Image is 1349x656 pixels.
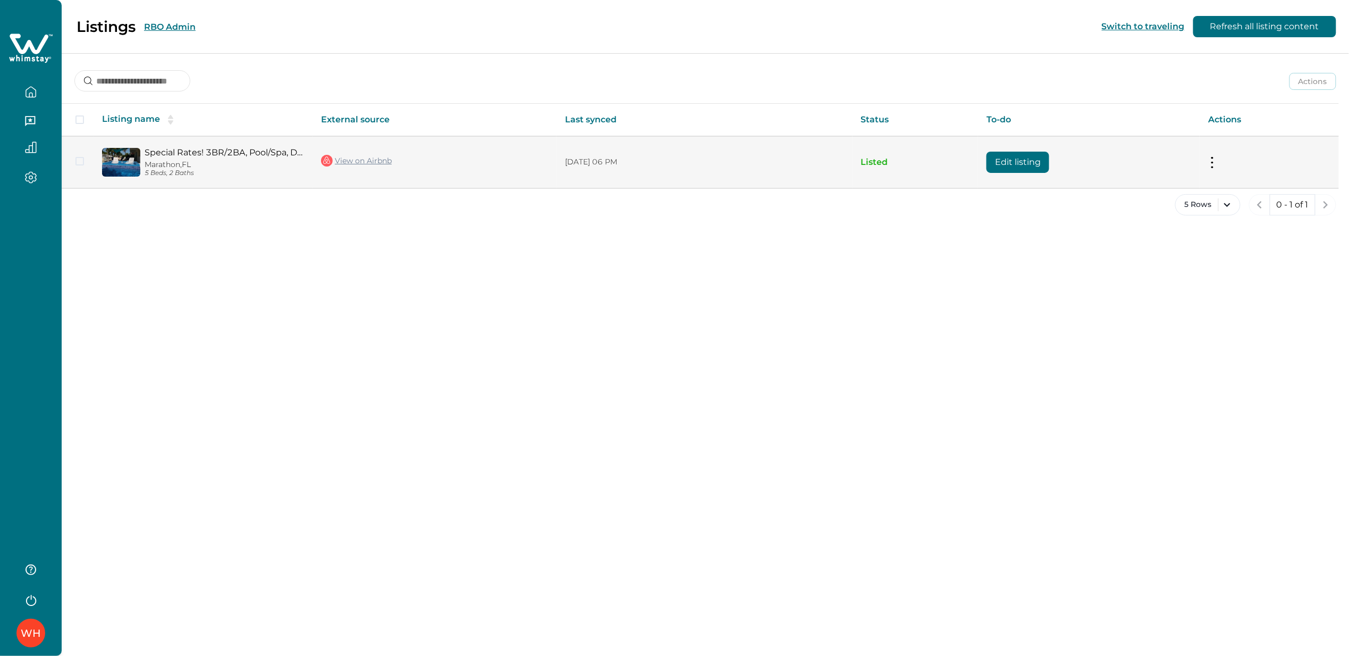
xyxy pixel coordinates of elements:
[1175,194,1241,215] button: 5 Rows
[77,18,136,36] p: Listings
[145,169,304,177] p: 5 Beds, 2 Baths
[313,104,557,136] th: External source
[565,157,844,168] p: [DATE] 06 PM
[321,154,392,168] a: View on Airbnb
[853,104,979,136] th: Status
[160,114,181,125] button: sorting
[94,104,313,136] th: Listing name
[861,157,970,168] p: Listed
[1193,16,1336,37] button: Refresh all listing content
[144,22,196,32] button: RBO Admin
[1270,194,1316,215] button: 0 - 1 of 1
[557,104,852,136] th: Last synced
[1102,21,1185,31] button: Switch to traveling
[102,148,140,177] img: propertyImage_Special Rates! 3BR/2BA, Pool/Spa, Dock, Oceanside!
[1289,73,1336,90] button: Actions
[1277,200,1309,210] p: 0 - 1 of 1
[987,152,1049,173] button: Edit listing
[978,104,1200,136] th: To-do
[145,147,304,157] a: Special Rates! 3BR/2BA, Pool/Spa, Dock, Oceanside!
[1315,194,1336,215] button: next page
[21,620,41,646] div: Whimstay Host
[1249,194,1270,215] button: previous page
[1200,104,1339,136] th: Actions
[145,160,304,169] p: Marathon, FL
